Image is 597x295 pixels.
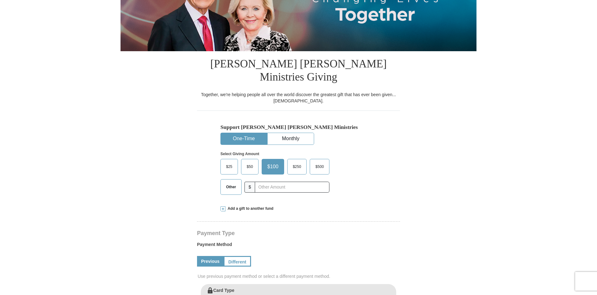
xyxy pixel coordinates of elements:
span: $250 [290,162,304,171]
span: $ [244,182,255,193]
span: $25 [223,162,235,171]
span: Other [223,182,239,192]
button: One-Time [221,133,267,145]
h1: [PERSON_NAME] [PERSON_NAME] Ministries Giving [197,51,400,91]
span: Use previous payment method or select a different payment method. [198,273,401,279]
span: $50 [244,162,256,171]
div: Together, we're helping people all over the world discover the greatest gift that has ever been g... [197,91,400,104]
span: $500 [312,162,327,171]
a: Previous [197,256,224,267]
button: Monthly [268,133,314,145]
strong: Select Giving Amount [220,152,259,156]
span: Add a gift to another fund [225,206,274,211]
label: Payment Method [197,241,400,251]
a: Different [224,256,251,267]
h5: Support [PERSON_NAME] [PERSON_NAME] Ministries [220,124,377,130]
input: Other Amount [255,182,329,193]
span: $100 [264,162,282,171]
h4: Payment Type [197,231,400,236]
